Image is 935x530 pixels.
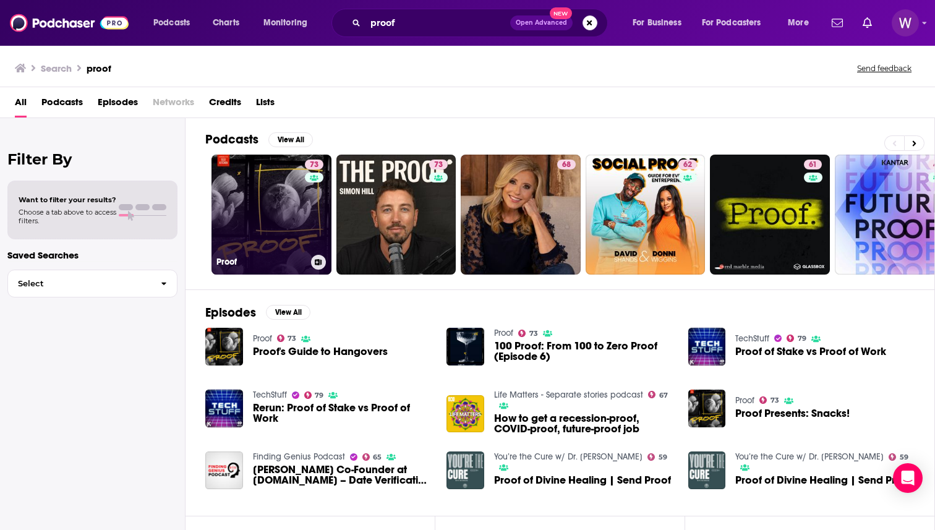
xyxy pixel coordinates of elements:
img: Proof's Guide to Hangovers [205,328,243,365]
a: 73 [759,396,779,404]
span: Want to filter your results? [19,195,116,204]
div: Search podcasts, credits, & more... [343,9,620,37]
h2: Episodes [205,305,256,320]
input: Search podcasts, credits, & more... [365,13,510,33]
a: 62 [678,160,697,169]
a: 61 [804,160,822,169]
button: Select [7,270,177,297]
a: Podcasts [41,92,83,118]
span: Networks [153,92,194,118]
a: Life Matters - Separate stories podcast [494,390,643,400]
button: open menu [779,13,824,33]
img: User Profile [892,9,919,36]
a: Proof Presents: Snacks! [735,408,850,419]
span: 73 [434,159,443,171]
a: How to get a recession-proof, COVID-proof, future-proof job [494,413,673,434]
span: 79 [315,393,323,398]
span: 68 [562,159,571,171]
a: Proof of Divine Healing | Send Proof [494,475,671,485]
a: 73Proof [211,155,331,275]
a: You’re the Cure w/ Dr. Ben Edwards [494,451,643,462]
h3: proof [87,62,111,74]
span: Choose a tab above to access filters. [19,208,116,225]
a: 79 [787,335,806,342]
a: Rerun: Proof of Stake vs Proof of Work [253,403,432,424]
span: 65 [373,455,382,460]
button: Show profile menu [892,9,919,36]
a: TechStuff [253,390,287,400]
a: 73 [277,335,297,342]
span: Proof's Guide to Hangovers [253,346,388,357]
span: Podcasts [153,14,190,32]
span: 73 [771,398,779,403]
span: 59 [659,455,667,460]
button: Send feedback [853,63,915,74]
a: Proof of Divine Healing | Send Proof [735,475,912,485]
a: Show notifications dropdown [858,12,877,33]
button: open menu [624,13,697,33]
a: 73 [305,160,323,169]
span: 59 [900,455,908,460]
a: 68 [557,160,576,169]
span: Open Advanced [516,20,567,26]
h2: Filter By [7,150,177,168]
img: How to get a recession-proof, COVID-proof, future-proof job [446,395,484,433]
span: Logged in as williammwhite [892,9,919,36]
a: 61 [710,155,830,275]
span: 100 Proof: From 100 to Zero Proof (Episode 6) [494,341,673,362]
a: 65 [362,453,382,461]
img: 100 Proof: From 100 to Zero Proof (Episode 6) [446,328,484,365]
a: PodcastsView All [205,132,313,147]
a: Credits [209,92,241,118]
button: open menu [145,13,206,33]
a: Proof of Stake vs Proof of Work [735,346,886,357]
button: open menu [694,13,779,33]
a: 79 [304,391,324,399]
img: Proof Presents: Snacks! [688,390,726,427]
a: 73 [518,330,538,337]
span: Charts [213,14,239,32]
span: 61 [809,159,817,171]
span: 73 [529,331,538,336]
button: View All [266,305,310,320]
a: 68 [461,155,581,275]
button: open menu [255,13,323,33]
a: Proof [253,333,272,344]
a: All [15,92,27,118]
span: [PERSON_NAME] Co-Founder at [DOMAIN_NAME] – Date Verification and Proof Services. [253,464,432,485]
span: 67 [659,393,668,398]
img: Proof of Stake vs Proof of Work [688,328,726,365]
span: For Podcasters [702,14,761,32]
img: Proof of Divine Healing | Send Proof [446,451,484,489]
span: New [550,7,572,19]
img: Brian Mcclafferty Co-Founder at Evident-Proof.Com – Date Verification and Proof Services. [205,451,243,489]
a: Proof [494,328,513,338]
img: Rerun: Proof of Stake vs Proof of Work [205,390,243,427]
h3: Proof [216,257,306,267]
div: Open Intercom Messenger [893,463,923,493]
a: 73 [429,160,448,169]
a: Proof of Divine Healing | Send Proof [688,451,726,489]
a: Finding Genius Podcast [253,451,345,462]
span: More [788,14,809,32]
span: 79 [798,336,806,341]
a: Charts [205,13,247,33]
a: Brian Mcclafferty Co-Founder at Evident-Proof.Com – Date Verification and Proof Services. [253,464,432,485]
a: Proof [735,395,754,406]
a: EpisodesView All [205,305,310,320]
img: Podchaser - Follow, Share and Rate Podcasts [10,11,129,35]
